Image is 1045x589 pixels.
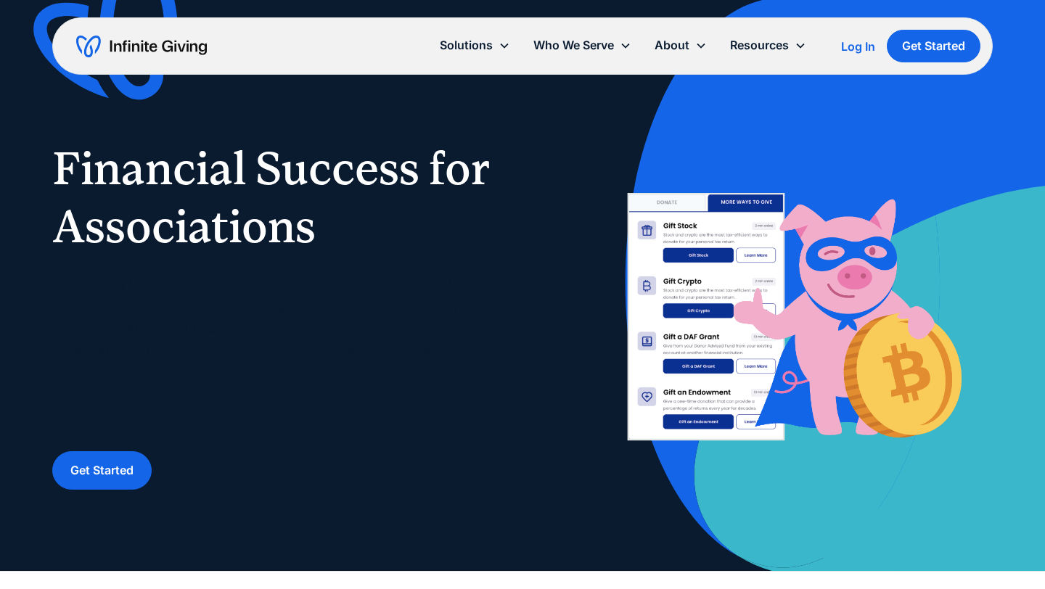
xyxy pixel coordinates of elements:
div: Solutions [428,30,522,61]
a: Get Started [887,30,980,62]
a: home [76,35,207,58]
div: Resources [718,30,818,61]
div: About [643,30,718,61]
div: Who We Serve [522,30,643,61]
strong: Learn how we can level up your donation experience to help your association survive and thrive. [52,387,467,424]
div: Resources [730,36,789,55]
p: Fundraising for your association is more important than ever before. To grow your impact and ensu... [52,273,493,428]
div: Solutions [440,36,493,55]
h1: Financial Success for Associations [52,139,493,255]
a: Get Started [52,451,152,490]
div: Who We Serve [533,36,614,55]
a: Log In [841,38,875,55]
img: nonprofit donation platform for faith-based organizations and ministries [552,162,993,467]
div: Log In [841,41,875,52]
div: About [655,36,689,55]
